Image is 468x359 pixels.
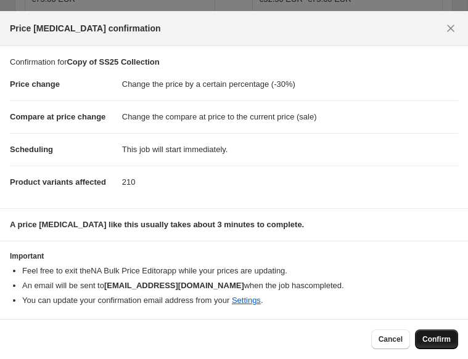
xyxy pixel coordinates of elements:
h3: Important [10,251,458,261]
button: Close [441,18,461,38]
a: Settings [232,296,261,305]
dd: This job will start immediately. [122,133,458,166]
li: An email will be sent to when the job has completed . [22,280,458,292]
span: Scheduling [10,145,53,154]
span: Price [MEDICAL_DATA] confirmation [10,22,161,34]
button: Confirm [415,329,458,349]
b: Copy of SS25 Collection [67,57,159,67]
b: [EMAIL_ADDRESS][DOMAIN_NAME] [104,281,244,290]
b: A price [MEDICAL_DATA] like this usually takes about 3 minutes to complete. [10,220,304,229]
span: Price change [10,79,60,89]
span: Cancel [379,334,403,344]
button: Cancel [371,329,410,349]
span: Compare at price change [10,112,105,121]
dd: 210 [122,166,458,198]
p: Confirmation for [10,56,458,68]
span: Confirm [422,334,451,344]
li: Feel free to exit the NA Bulk Price Editor app while your prices are updating. [22,265,458,277]
dd: Change the price by a certain percentage (-30%) [122,68,458,100]
li: You can update your confirmation email address from your . [22,294,458,307]
span: Product variants affected [10,177,106,187]
dd: Change the compare at price to the current price (sale) [122,100,458,133]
